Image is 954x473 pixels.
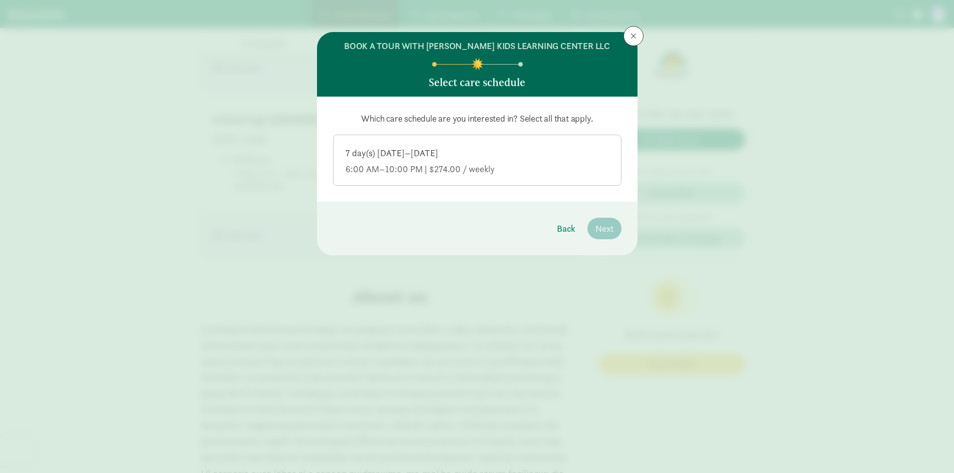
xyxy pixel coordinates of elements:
[557,222,575,235] span: Back
[344,40,610,52] h6: BOOK A TOUR WITH [PERSON_NAME] KIDS LEARNING CENTER LLC
[549,218,583,239] button: Back
[346,147,609,159] div: 7 day(s) [DATE]–[DATE]
[587,218,621,239] button: Next
[429,77,525,89] h5: Select care schedule
[346,163,609,175] div: 6:00 AM–10:00 PM | $274.00 / weekly
[595,222,613,235] span: Next
[333,113,621,125] p: Which care schedule are you interested in? Select all that apply.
